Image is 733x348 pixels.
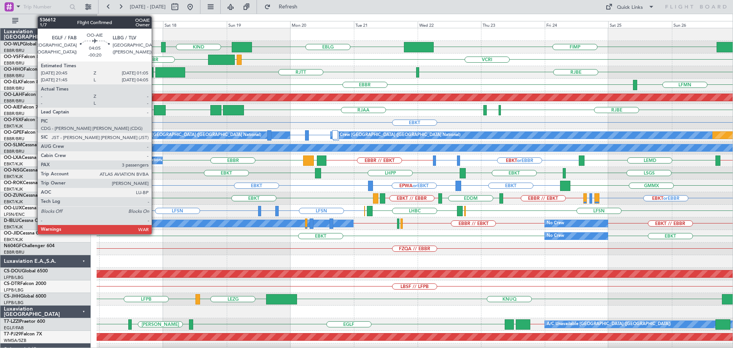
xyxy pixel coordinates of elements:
div: [DATE] [98,15,111,22]
a: T7-LZZIPraetor 600 [4,319,45,324]
a: EBKT/KJK [4,186,23,192]
span: OO-AIE [4,105,20,110]
span: CS-DOU [4,269,22,274]
a: CS-JHHGlobal 6000 [4,294,46,299]
a: OO-NSGCessna Citation CJ4 [4,168,65,173]
span: OO-NSG [4,168,23,173]
span: CS-DTR [4,282,20,286]
a: EBBR/BRU [4,98,24,104]
a: D-IBLUCessna Citation M2 [4,219,60,223]
div: Mon 20 [290,21,354,28]
div: Fri 17 [99,21,163,28]
span: OO-LAH [4,92,22,97]
button: Refresh [261,1,307,13]
span: OO-ZUN [4,193,23,198]
a: WMSA/SZB [4,338,26,343]
a: EBKT/KJK [4,161,23,167]
a: CS-DOUGlobal 6500 [4,269,48,274]
span: OO-VSF [4,55,21,59]
input: Trip Number [23,1,67,13]
a: OO-SLMCessna Citation XLS [4,143,65,147]
a: EBBR/BRU [4,86,24,91]
div: Quick Links [617,4,643,11]
div: Sun 19 [227,21,291,28]
span: [DATE] - [DATE] [130,3,166,10]
a: OO-JIDCessna CJ1 525 [4,231,53,236]
a: OO-ROKCessna Citation CJ4 [4,181,65,185]
a: EBBR/BRU [4,149,24,154]
span: OO-SLM [4,143,22,147]
button: All Aircraft [8,15,83,27]
div: A/C Unavailable [GEOGRAPHIC_DATA] ([GEOGRAPHIC_DATA]) [547,319,671,330]
span: OO-LXA [4,155,22,160]
div: No Crew [547,230,564,242]
button: Quick Links [602,1,658,13]
a: LFPB/LBG [4,300,24,306]
a: EBBR/BRU [4,136,24,142]
div: Sat 18 [163,21,227,28]
a: EBKT/KJK [4,199,23,205]
div: Tue 21 [354,21,418,28]
div: No Crew [GEOGRAPHIC_DATA] ([GEOGRAPHIC_DATA] National) [38,155,166,166]
div: Sat 25 [608,21,672,28]
a: OO-FSXFalcon 7X [4,118,42,122]
span: Refresh [272,4,304,10]
a: T7-PJ29Falcon 7X [4,332,42,337]
span: T7-LZZI [4,319,19,324]
span: D-IBLU [4,219,19,223]
a: OO-HHOFalcon 8X [4,67,45,72]
span: OO-LUX [4,206,22,210]
span: OO-JID [4,231,20,236]
a: EBKT/KJK [4,174,23,180]
a: EBBR/BRU [4,111,24,117]
a: OO-ZUNCessna Citation CJ4 [4,193,65,198]
a: EBBR/BRU [4,48,24,53]
span: OO-GPE [4,130,22,135]
a: OO-AIEFalcon 7X [4,105,41,110]
a: EBKT/KJK [4,224,23,230]
a: OO-LAHFalcon 7X [4,92,43,97]
span: OO-HHO [4,67,24,72]
span: T7-PJ29 [4,332,21,337]
div: No Crew [547,218,564,229]
span: All Aircraft [20,18,81,24]
a: N604GFChallenger 604 [4,244,55,248]
span: OO-FSX [4,118,21,122]
a: EBBR/BRU [4,60,24,66]
a: EBBR/BRU [4,73,24,79]
a: OO-WLPGlobal 5500 [4,42,48,47]
a: LFPB/LBG [4,275,24,280]
span: N604GF [4,244,22,248]
a: LFSN/ENC [4,212,25,217]
a: EGLF/FAB [4,325,24,331]
a: EBBR/BRU [4,249,24,255]
a: OO-LXACessna Citation CJ4 [4,155,64,160]
span: OO-ELK [4,80,21,84]
div: Fri 24 [545,21,609,28]
div: Wed 22 [418,21,481,28]
span: OO-WLP [4,42,23,47]
a: LFPB/LBG [4,287,24,293]
a: EBKT/KJK [4,237,23,243]
div: Thu 23 [481,21,545,28]
a: OO-GPEFalcon 900EX EASy II [4,130,67,135]
span: CS-JHH [4,294,20,299]
a: OO-LUXCessna Citation CJ4 [4,206,64,210]
a: OO-VSFFalcon 8X [4,55,42,59]
div: No Crew [GEOGRAPHIC_DATA] ([GEOGRAPHIC_DATA] National) [133,129,261,141]
a: EBKT/KJK [4,123,23,129]
a: OO-ELKFalcon 8X [4,80,42,84]
span: OO-ROK [4,181,23,185]
div: No Crew [GEOGRAPHIC_DATA] ([GEOGRAPHIC_DATA] National) [333,129,460,141]
a: CS-DTRFalcon 2000 [4,282,46,286]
